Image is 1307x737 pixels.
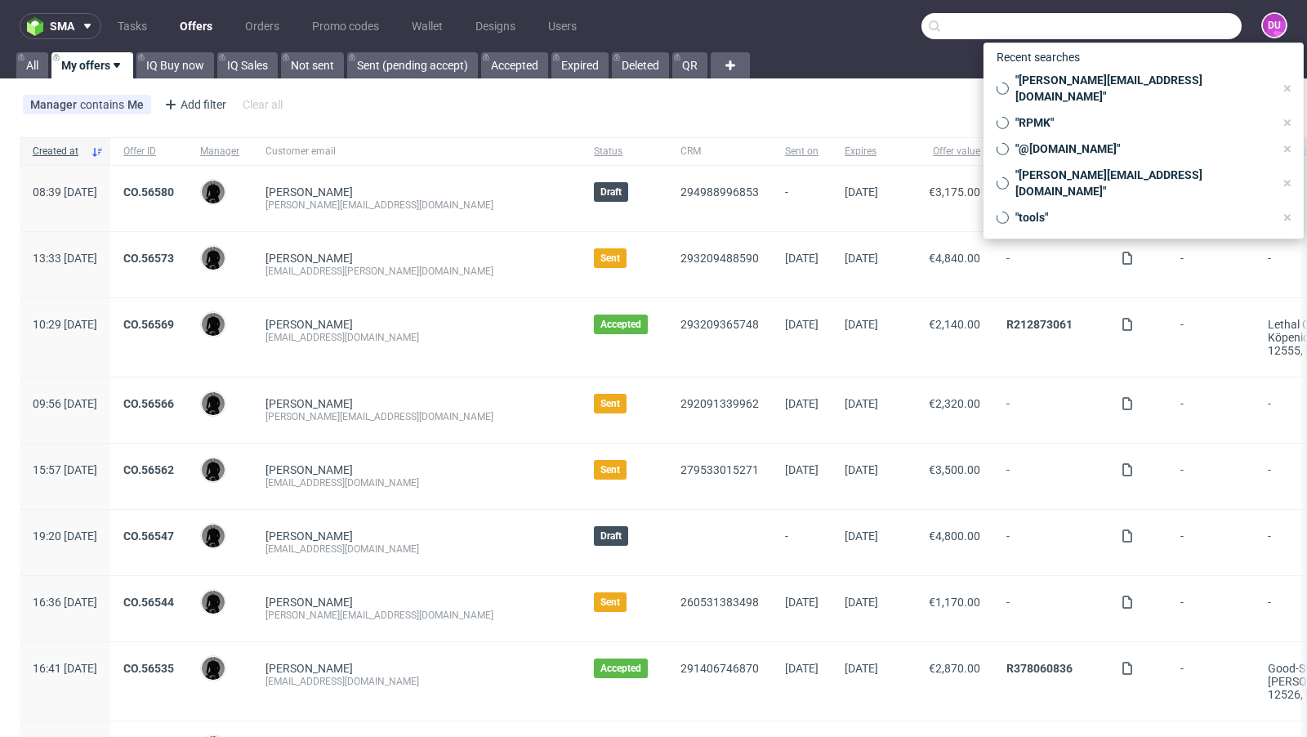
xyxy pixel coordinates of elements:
[594,145,654,159] span: Status
[600,529,622,543] span: Draft
[680,596,759,609] a: 260531383498
[680,318,759,331] a: 293209365748
[265,476,568,489] div: [EMAIL_ADDRESS][DOMAIN_NAME]
[123,252,174,265] a: CO.56573
[600,463,620,476] span: Sent
[265,397,353,410] a: [PERSON_NAME]
[845,662,878,675] span: [DATE]
[845,318,878,331] span: [DATE]
[33,252,97,265] span: 13:33 [DATE]
[239,93,286,116] div: Clear all
[51,52,133,78] a: My offers
[929,529,980,543] span: €4,800.00
[265,662,353,675] a: [PERSON_NAME]
[265,185,353,199] a: [PERSON_NAME]
[785,185,819,212] span: -
[402,13,453,39] a: Wallet
[202,525,225,547] img: Dawid Urbanowicz
[1006,397,1095,423] span: -
[481,52,548,78] a: Accepted
[202,181,225,203] img: Dawid Urbanowicz
[1180,463,1242,489] span: -
[904,145,980,159] span: Offer value
[265,596,353,609] a: [PERSON_NAME]
[16,52,48,78] a: All
[680,463,759,476] a: 279533015271
[785,318,819,331] span: [DATE]
[265,463,353,476] a: [PERSON_NAME]
[1180,252,1242,278] span: -
[785,397,819,410] span: [DATE]
[600,318,641,331] span: Accepted
[612,52,669,78] a: Deleted
[20,13,101,39] button: sma
[33,145,84,159] span: Created at
[127,98,144,111] div: Me
[845,463,878,476] span: [DATE]
[600,596,620,609] span: Sent
[785,252,819,265] span: [DATE]
[1006,318,1073,331] a: R212873061
[600,185,622,199] span: Draft
[202,458,225,481] img: Dawid Urbanowicz
[929,463,980,476] span: €3,500.00
[158,92,230,118] div: Add filter
[845,145,878,159] span: Expires
[929,596,980,609] span: €1,170.00
[990,44,1086,70] span: Recent searches
[1006,529,1095,556] span: -
[123,185,174,199] a: CO.56580
[600,662,641,675] span: Accepted
[123,397,174,410] a: CO.56566
[929,252,980,265] span: €4,840.00
[265,529,353,543] a: [PERSON_NAME]
[845,529,878,543] span: [DATE]
[1006,463,1095,489] span: -
[33,185,97,199] span: 08:39 [DATE]
[1180,397,1242,423] span: -
[265,543,568,556] div: [EMAIL_ADDRESS][DOMAIN_NAME]
[680,145,759,159] span: CRM
[551,52,609,78] a: Expired
[123,662,174,675] a: CO.56535
[33,463,97,476] span: 15:57 [DATE]
[281,52,344,78] a: Not sent
[1009,167,1274,199] span: "[PERSON_NAME][EMAIL_ADDRESS][DOMAIN_NAME]"
[1006,662,1073,675] a: R378060836
[1009,141,1274,157] span: "@[DOMAIN_NAME]"
[123,145,174,159] span: Offer ID
[123,463,174,476] a: CO.56562
[1180,596,1242,622] span: -
[538,13,587,39] a: Users
[33,397,97,410] span: 09:56 [DATE]
[785,529,819,556] span: -
[1180,529,1242,556] span: -
[600,252,620,265] span: Sent
[200,145,239,159] span: Manager
[202,313,225,336] img: Dawid Urbanowicz
[1006,252,1095,278] span: -
[680,397,759,410] a: 292091339962
[33,318,97,331] span: 10:29 [DATE]
[600,397,620,410] span: Sent
[1180,318,1242,357] span: -
[202,392,225,415] img: Dawid Urbanowicz
[785,662,819,675] span: [DATE]
[929,318,980,331] span: €2,140.00
[108,13,157,39] a: Tasks
[265,675,568,688] div: [EMAIL_ADDRESS][DOMAIN_NAME]
[170,13,222,39] a: Offers
[136,52,214,78] a: IQ Buy now
[1009,114,1274,131] span: "RPMK"
[265,609,568,622] div: [PERSON_NAME][EMAIL_ADDRESS][DOMAIN_NAME]
[217,52,278,78] a: IQ Sales
[265,331,568,344] div: [EMAIL_ADDRESS][DOMAIN_NAME]
[302,13,389,39] a: Promo codes
[672,52,707,78] a: QR
[845,397,878,410] span: [DATE]
[123,318,174,331] a: CO.56569
[33,596,97,609] span: 16:36 [DATE]
[845,596,878,609] span: [DATE]
[80,98,127,111] span: contains
[680,252,759,265] a: 293209488590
